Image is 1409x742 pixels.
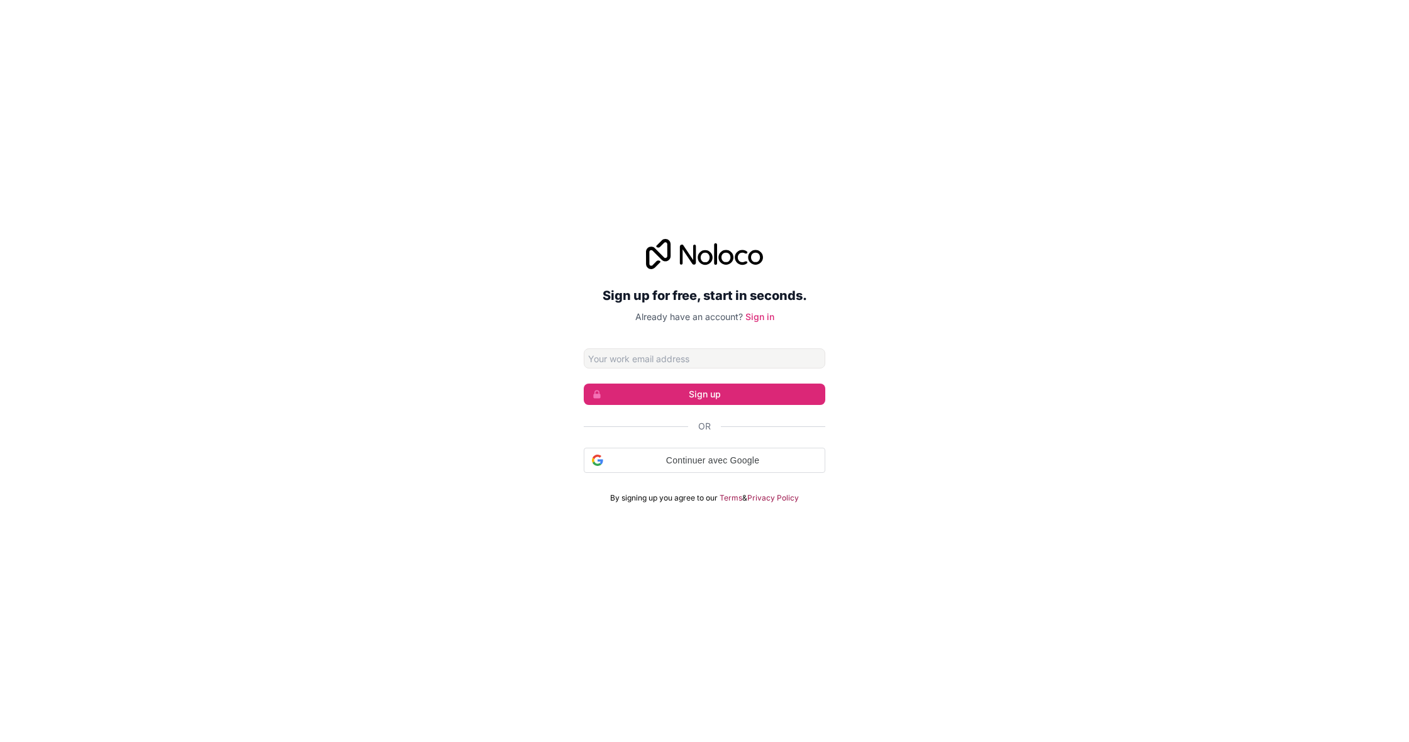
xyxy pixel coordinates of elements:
span: Continuer avec Google [608,454,817,467]
div: Continuer avec Google [584,448,825,473]
a: Sign in [745,311,774,322]
button: Sign up [584,384,825,405]
a: Terms [720,493,742,503]
span: Already have an account? [635,311,743,322]
input: Email address [584,348,825,368]
h2: Sign up for free, start in seconds. [584,284,825,307]
span: Or [698,420,711,433]
span: By signing up you agree to our [610,493,718,503]
span: & [742,493,747,503]
a: Privacy Policy [747,493,799,503]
